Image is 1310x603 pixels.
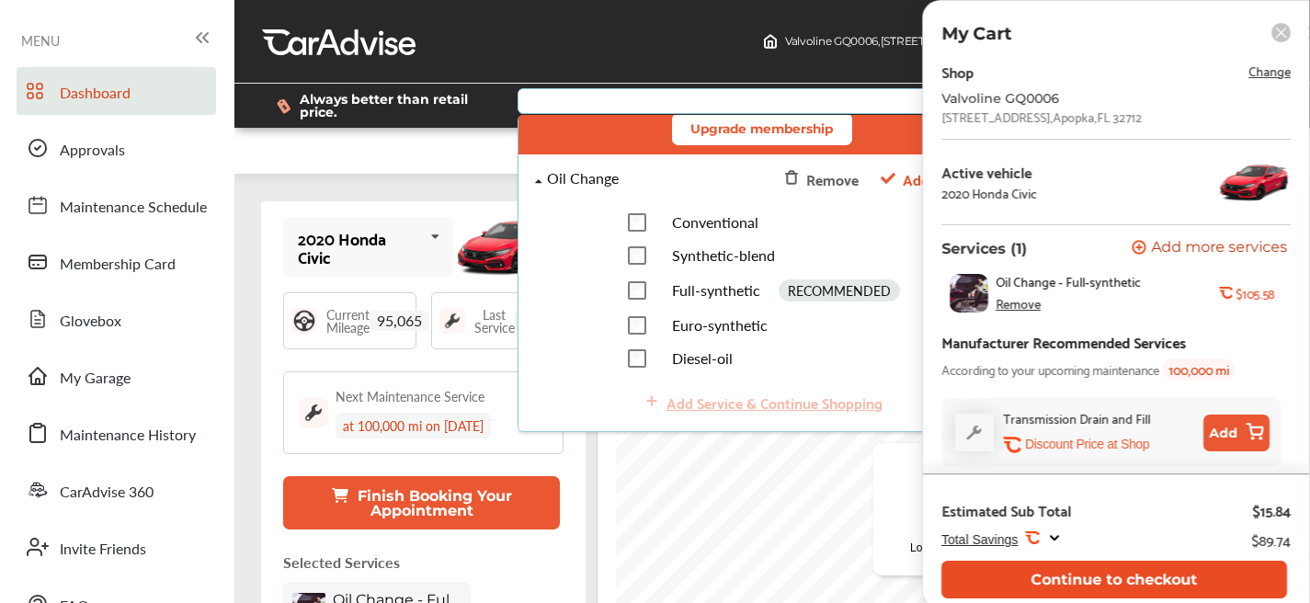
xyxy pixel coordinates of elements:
[547,171,619,187] div: Oil Change
[1151,240,1287,257] span: Add more services
[60,538,146,562] span: Invite Friends
[1203,415,1270,451] button: Add
[950,274,988,313] img: oil-change-thumb.jpg
[1248,60,1291,81] span: Change
[941,501,1071,519] div: Estimated Sub Total
[291,308,317,334] img: steering_logo
[941,59,974,84] div: Shop
[671,211,758,233] span: Conventional
[17,124,216,172] a: Approvals
[778,279,899,301] div: RECOMMENDED
[1251,527,1291,552] div: $89.74
[941,186,1037,200] div: 2020 Honda Civic
[902,166,991,191] span: Added to cart
[941,532,1018,547] span: Total Savings
[671,279,759,301] span: Full-synthetic
[941,561,1287,598] button: Continue to checkout
[17,409,216,457] a: Maintenance History
[370,311,429,331] span: 95,065
[671,314,767,336] span: Euro-synthetic
[671,347,732,369] span: Diesel-oil
[283,552,400,573] p: Selected Services
[60,310,121,334] span: Glovebox
[1132,240,1291,257] a: Add more services
[955,414,994,451] img: default_wrench_icon.d1a43860.svg
[60,367,131,391] span: My Garage
[439,308,465,334] img: maintenance_logo
[277,98,290,114] img: dollor_label_vector.a70140d1.svg
[671,113,851,145] button: Upgrade membership
[941,329,1186,354] div: Manufacturer Recommended Services
[1025,436,1149,453] p: Discount Price at Shop
[1132,240,1287,257] button: Add more services
[60,196,207,220] span: Maintenance Schedule
[60,424,196,448] span: Maintenance History
[326,308,370,334] span: Current Mileage
[996,274,1141,289] span: Oil Change - Full-synthetic
[17,352,216,400] a: My Garage
[1236,286,1275,301] b: $105.58
[21,33,60,48] span: MENU
[941,91,1236,106] div: Valvoline GQ0006
[941,23,1011,44] p: My Cart
[17,238,216,286] a: Membership Card
[60,139,125,163] span: Approvals
[453,206,564,289] img: mobile_13985_st0640_046.jpg
[336,387,484,405] div: Next Maintenance Service
[17,295,216,343] a: Glovebox
[941,358,1159,380] span: According to your upcoming maintenance
[941,240,1027,257] p: Services (1)
[17,181,216,229] a: Maintenance Schedule
[1003,407,1150,428] div: Transmission Drain and Fill
[474,308,515,334] span: Last Service
[60,82,131,106] span: Dashboard
[60,481,154,505] span: CarAdvise 360
[283,476,560,529] button: Finish Booking Your Appointment
[515,311,571,331] span: 90371
[941,109,1142,124] div: [STREET_ADDRESS] , Apopka , FL 32712
[60,253,176,277] span: Membership Card
[671,245,774,266] span: Synthetic-blend
[1252,501,1291,519] div: $15.84
[996,296,1041,311] div: Remove
[299,398,328,427] img: maintenance_logo
[1217,154,1291,210] img: 13985_st0640_046.jpg
[785,34,1077,48] span: Valvoline GQ0006 , [STREET_ADDRESS] Apopka , FL 32712
[298,229,423,266] div: 2020 Honda Civic
[763,34,778,49] img: header-home-logo.8d720a4f.svg
[873,443,996,575] div: Loading...
[1163,358,1235,380] span: 100,000 mi
[300,93,488,119] span: Always better than retail price.
[805,166,858,191] div: Remove
[17,67,216,115] a: Dashboard
[17,523,216,571] a: Invite Friends
[17,466,216,514] a: CarAdvise 360
[336,413,491,438] div: at 100,000 mi on [DATE]
[941,164,1037,180] div: Active vehicle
